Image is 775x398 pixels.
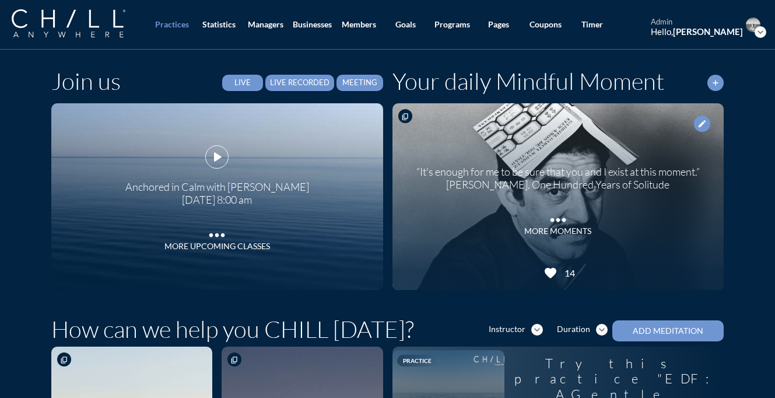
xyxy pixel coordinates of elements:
[403,357,432,364] span: Practice
[543,266,557,280] i: favorite
[546,208,570,226] i: more_horiz
[205,224,229,241] i: more_horiz
[612,320,724,341] button: Add Meditation
[524,226,591,236] div: MORE MOMENTS
[560,267,575,278] div: 14
[746,18,760,32] img: Profile icon
[407,157,710,191] div: “It's enough for me to be sure that you and I exist at this moment.” [PERSON_NAME], One Hundred Y...
[395,20,416,30] div: Goals
[392,67,664,95] h1: Your daily Mindful Moment
[651,18,743,27] div: admin
[265,75,334,91] button: Live Recorded
[529,20,562,30] div: Coupons
[711,78,720,88] i: add
[488,20,509,30] div: Pages
[51,315,414,343] h1: How can we help you CHILL [DATE]?
[202,20,236,30] div: Statistics
[673,26,743,37] strong: [PERSON_NAME]
[270,78,329,88] div: Live Recorded
[125,194,309,207] div: [DATE] 8:00 am
[12,9,125,37] img: Company Logo
[164,242,270,252] div: More Upcoming Classes
[231,78,254,88] div: Live
[205,145,229,169] button: play
[489,324,525,334] div: Instructor
[208,148,226,166] i: play_arrow
[581,20,603,30] div: Timer
[248,20,283,30] div: Managers
[125,172,309,194] div: Anchored in Calm with [PERSON_NAME]
[60,356,68,364] i: content_copy
[633,326,703,336] div: Add Meditation
[531,324,543,336] i: expand_more
[651,26,743,37] div: Hello,
[401,113,409,121] i: content_copy
[697,119,707,128] i: edit
[336,75,383,91] button: Meeting
[293,20,332,30] div: Businesses
[755,26,766,38] i: expand_more
[155,20,189,30] div: Practices
[557,324,590,334] div: Duration
[222,75,263,91] button: Live
[12,9,149,39] a: Company Logo
[230,356,239,364] i: content_copy
[434,20,470,30] div: Programs
[596,324,608,336] i: expand_more
[342,20,376,30] div: Members
[51,67,121,95] h1: Join us
[341,78,378,88] div: Meeting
